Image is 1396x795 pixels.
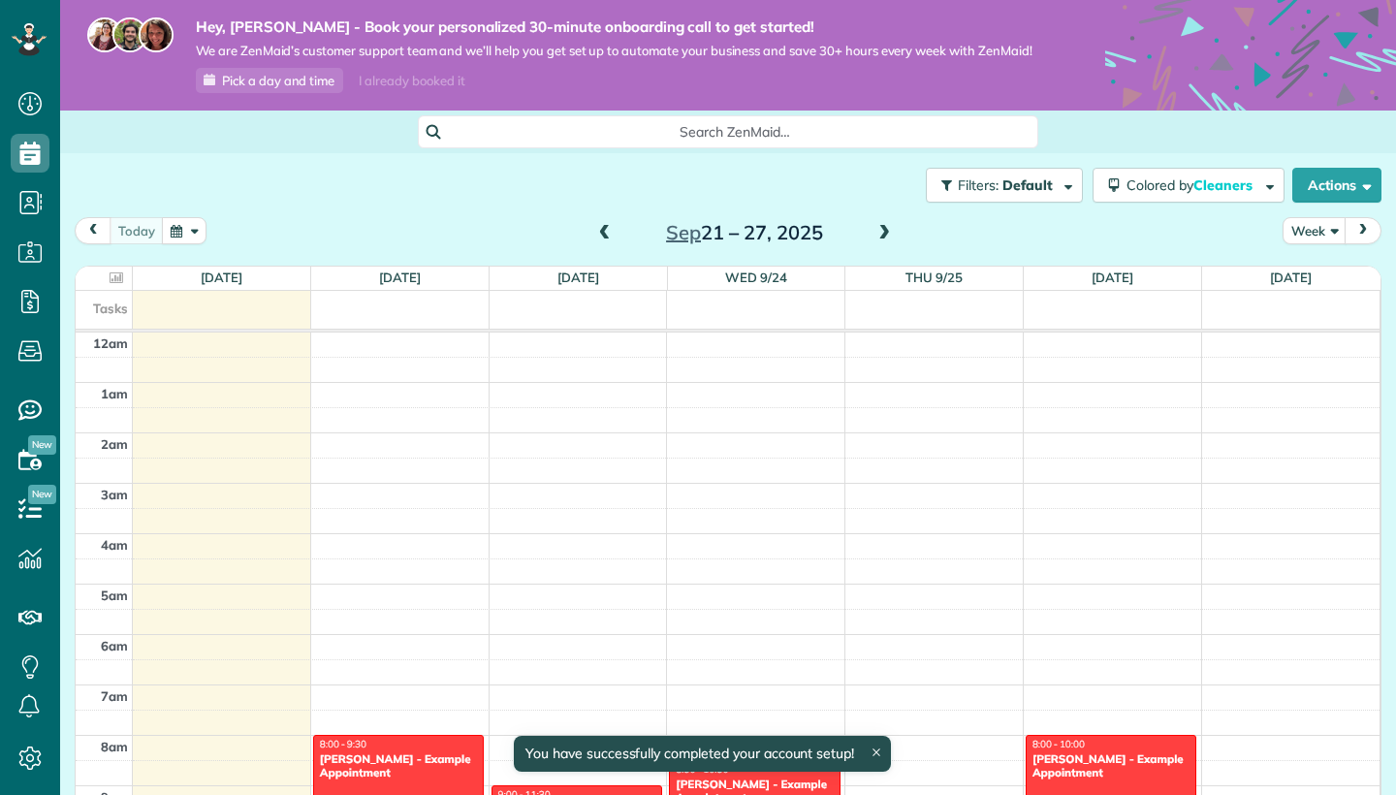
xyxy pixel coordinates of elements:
[101,386,128,401] span: 1am
[101,739,128,754] span: 8am
[725,270,787,285] a: Wed 9/24
[926,168,1083,203] button: Filters: Default
[196,17,1032,37] strong: Hey, [PERSON_NAME] - Book your personalized 30-minute onboarding call to get started!
[101,487,128,502] span: 3am
[139,17,174,52] img: michelle-19f622bdf1676172e81f8f8fba1fb50e276960ebfe0243fe18214015130c80e4.jpg
[87,17,122,52] img: maria-72a9807cf96188c08ef61303f053569d2e2a8a1cde33d635c8a3ac13582a053d.jpg
[101,588,128,603] span: 5am
[905,270,963,285] a: Thu 9/25
[1031,752,1190,780] div: [PERSON_NAME] - Example Appointment
[379,270,421,285] a: [DATE]
[1002,176,1054,194] span: Default
[1193,176,1255,194] span: Cleaners
[916,168,1083,203] a: Filters: Default
[958,176,999,194] span: Filters:
[1092,270,1133,285] a: [DATE]
[1283,217,1347,243] button: Week
[112,17,147,52] img: jorge-587dff0eeaa6aab1f244e6dc62b8924c3b6ad411094392a53c71c6c4a576187d.jpg
[101,436,128,452] span: 2am
[623,222,866,243] h2: 21 – 27, 2025
[1345,217,1381,243] button: next
[1270,270,1312,285] a: [DATE]
[1292,168,1381,203] button: Actions
[28,485,56,504] span: New
[666,220,701,244] span: Sep
[101,688,128,704] span: 7am
[101,638,128,653] span: 6am
[1093,168,1285,203] button: Colored byCleaners
[557,270,599,285] a: [DATE]
[222,73,334,88] span: Pick a day and time
[28,435,56,455] span: New
[196,68,343,93] a: Pick a day and time
[201,270,242,285] a: [DATE]
[110,217,164,243] button: today
[101,537,128,553] span: 4am
[319,752,478,780] div: [PERSON_NAME] - Example Appointment
[1126,176,1259,194] span: Colored by
[514,736,891,772] div: You have successfully completed your account setup!
[75,217,111,243] button: prev
[93,301,128,316] span: Tasks
[93,335,128,351] span: 12am
[196,43,1032,59] span: We are ZenMaid’s customer support team and we’ll help you get set up to automate your business an...
[347,69,476,93] div: I already booked it
[320,738,366,750] span: 8:00 - 9:30
[1032,738,1085,750] span: 8:00 - 10:00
